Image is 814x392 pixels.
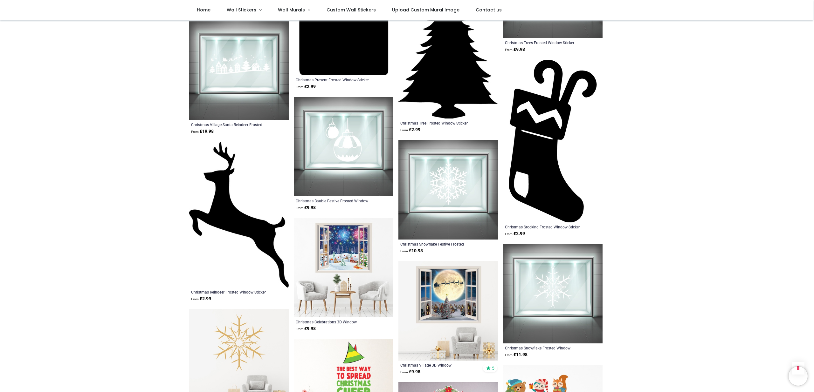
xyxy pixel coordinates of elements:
[296,77,372,82] a: Christmas Present Frosted Window Sticker Pack
[189,21,289,120] img: Christmas Village Santa Reindeer Frosted Window Sticker
[191,128,214,135] strong: £ 19.98
[296,327,303,331] span: From
[509,60,597,222] img: Christmas Stocking Frosted Window Sticker Pack
[476,7,502,13] span: Contact us
[400,128,408,132] span: From
[294,218,393,317] img: Christmas Celebrations 3D Window Wall Sticker
[296,319,372,324] a: Christmas Celebrations 3D Window
[505,46,525,53] strong: £ 9.98
[505,224,582,229] a: Christmas Stocking Frosted Window Sticker Pack
[400,120,477,125] a: Christmas Tree Frosted Window Sticker Pack
[296,85,303,89] span: From
[398,140,498,240] img: Christmas Snowflake Festive Frosted Window Sticker
[505,48,513,51] span: From
[505,231,525,237] strong: £ 2.99
[400,370,408,374] span: From
[505,40,582,45] a: Christmas Trees Frosted Window Sticker
[503,244,603,343] img: Christmas Snowflake Frosted Window Sticker
[392,7,459,13] span: Upload Custom Mural Image
[400,249,408,253] span: From
[492,365,494,371] span: 5
[191,296,211,302] strong: £ 2.99
[400,127,420,133] strong: £ 2.99
[296,205,316,211] strong: £ 9.98
[400,362,477,368] a: Christmas Village 3D Window
[227,7,256,13] span: Wall Stickers
[296,206,303,210] span: From
[327,7,376,13] span: Custom Wall Stickers
[398,261,498,361] img: Christmas Village 3D Window Wall Sticker
[505,232,513,236] span: From
[191,130,199,133] span: From
[189,142,289,287] img: Christmas Reindeer Frosted Window Sticker Pack
[296,198,372,203] a: Christmas Bauble Festive Frosted Window Sticker
[296,326,316,332] strong: £ 9.98
[191,289,268,294] a: Christmas Reindeer Frosted Window Sticker Pack
[294,97,393,196] img: Christmas Bauble Festive Frosted Window Sticker
[789,367,808,386] iframe: Brevo live chat
[191,297,199,301] span: From
[191,122,268,127] a: Christmas Village Santa Reindeer Frosted Window Sticker
[400,248,423,254] strong: £ 10.98
[505,345,582,350] a: Christmas Snowflake Frosted Window Sticker
[505,353,513,357] span: From
[400,369,420,375] strong: £ 9.98
[296,84,316,90] strong: £ 2.99
[505,352,528,358] strong: £ 11.98
[400,241,477,247] a: Christmas Snowflake Festive Frosted Window Sticker
[278,7,305,13] span: Wall Murals
[197,7,210,13] span: Home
